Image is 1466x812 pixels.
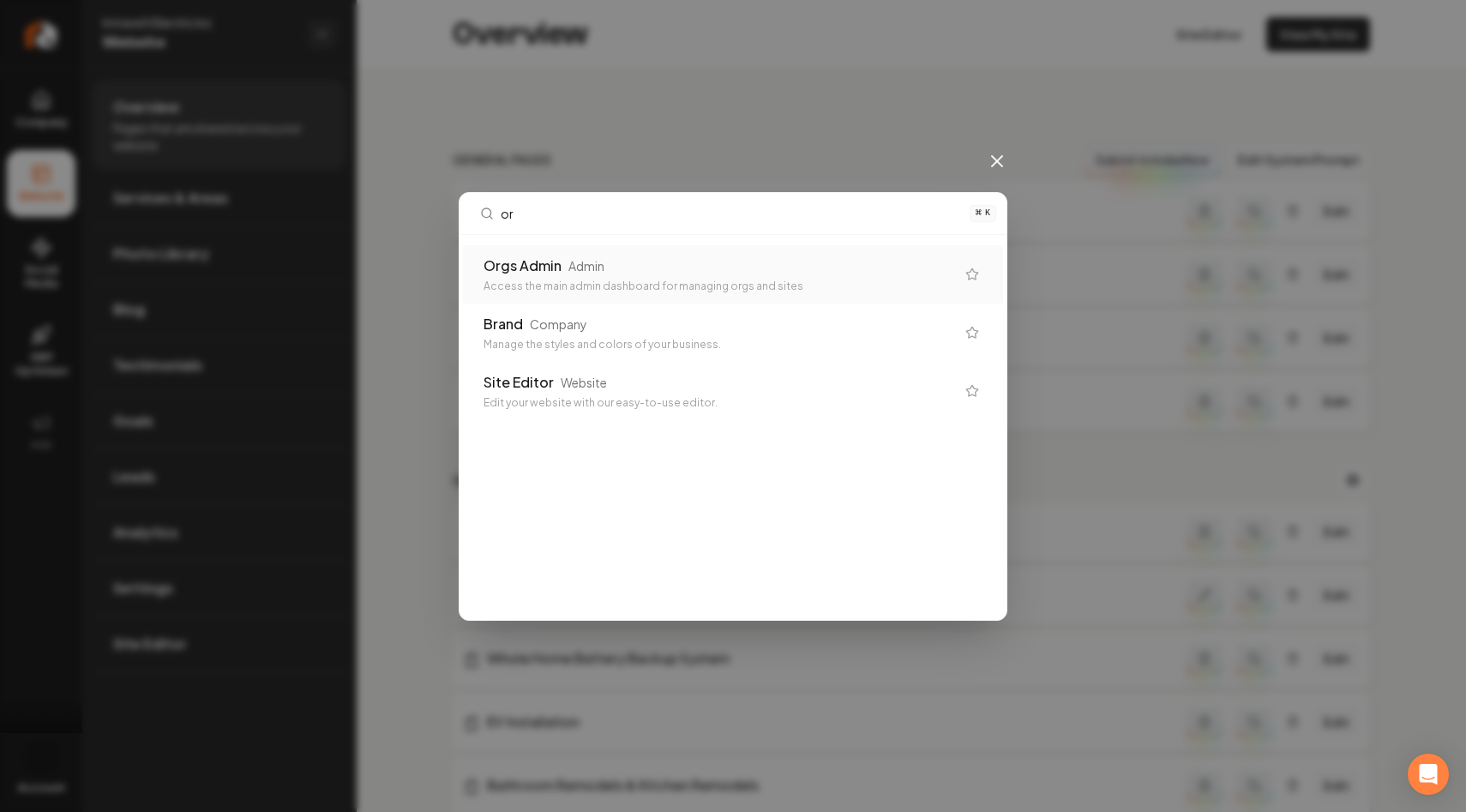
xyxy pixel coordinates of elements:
[1408,754,1449,795] div: Open Intercom Messenger
[484,396,955,410] div: Edit your website with our easy-to-use editor.
[568,257,604,274] div: Admin
[530,316,587,333] div: Company
[484,280,955,293] div: Access the main admin dashboard for managing orgs and sites
[561,374,607,391] div: Website
[484,314,523,334] div: Brand
[484,338,955,352] div: Manage the styles and colors of your business.
[484,372,554,393] div: Site Editor
[460,235,1006,430] div: Search sections...
[501,193,959,234] input: Search sections...
[484,256,562,276] div: Orgs Admin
